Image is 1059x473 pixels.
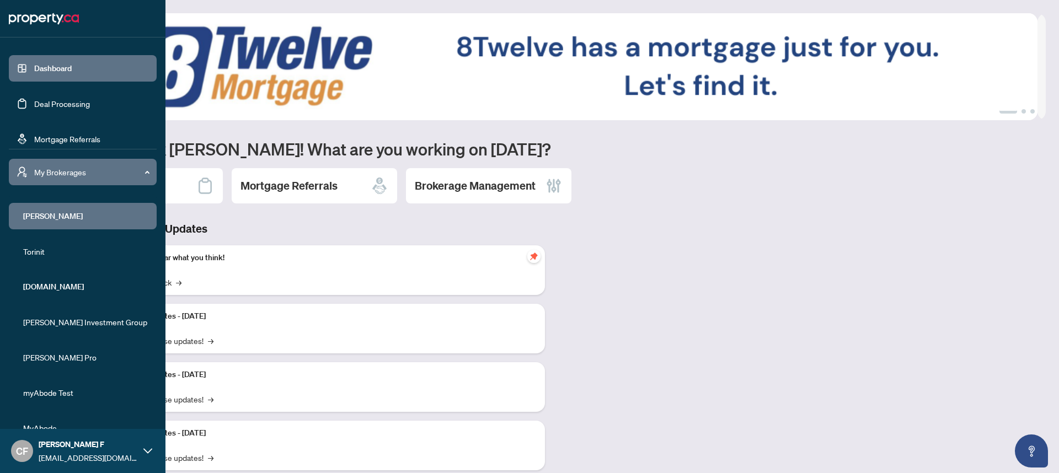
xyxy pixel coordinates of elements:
span: [PERSON_NAME] F [39,438,138,450]
span: → [208,452,213,464]
p: We want to hear what you think! [116,252,536,264]
span: → [208,393,213,405]
span: CF [16,443,28,459]
h2: Mortgage Referrals [240,178,338,193]
img: Slide 0 [57,13,1037,120]
h3: Brokerage & Industry Updates [57,221,545,237]
span: MyAbode [23,422,149,434]
button: 3 [1030,109,1035,114]
p: Platform Updates - [DATE] [116,310,536,322]
a: Mortgage Referrals [34,134,100,144]
span: My Brokerages [34,166,149,178]
span: [EMAIL_ADDRESS][DOMAIN_NAME] [39,452,138,464]
span: [PERSON_NAME] Pro [23,351,149,363]
button: Open asap [1015,434,1048,467]
h1: Welcome back [PERSON_NAME]! What are you working on [DATE]? [57,138,1046,159]
h2: Brokerage Management [415,178,536,193]
span: → [208,335,213,347]
span: myAbode Test [23,386,149,399]
button: 1 [999,109,1017,114]
a: Deal Processing [34,99,90,109]
span: [PERSON_NAME] [23,210,149,222]
a: Dashboard [34,63,72,73]
span: Torinit [23,245,149,257]
span: pushpin [527,250,541,263]
span: [PERSON_NAME] Investment Group [23,316,149,328]
img: logo [9,10,79,28]
span: user-switch [17,166,28,178]
button: 2 [1021,109,1026,114]
p: Platform Updates - [DATE] [116,427,536,439]
span: [DOMAIN_NAME] [23,281,149,293]
span: → [176,276,181,288]
p: Platform Updates - [DATE] [116,369,536,381]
